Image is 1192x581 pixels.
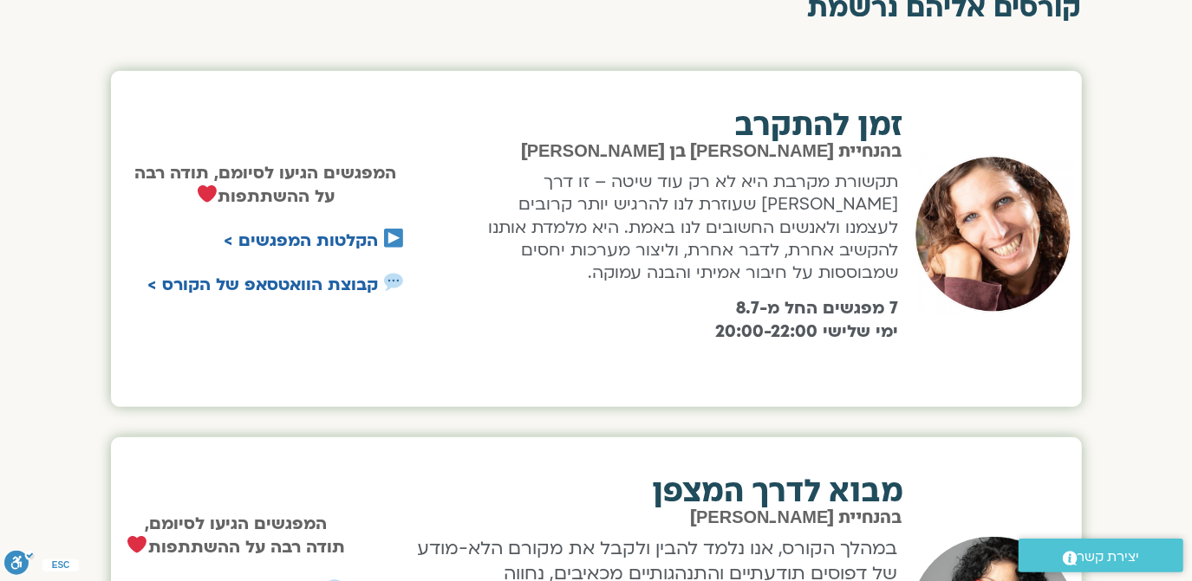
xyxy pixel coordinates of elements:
[406,476,904,507] h2: מבוא לדרך המצפן
[690,509,902,526] span: בהנחיית [PERSON_NAME]
[134,162,396,208] strong: המפגשים הגיעו לסיומם, תודה רבה על ההשתתפות
[1019,539,1183,572] a: יצירת קשר
[384,229,403,248] img: ▶️
[147,274,378,296] a: קבוצת הוואטסאפ של הקורס >
[910,152,1076,316] img: שאנייה
[224,229,378,252] a: הקלטות המפגשים >
[384,273,403,292] img: 💬
[127,513,345,558] strong: המפגשים הגיעו לסיומם, תודה רבה על ההשתתפות
[198,184,217,203] img: ❤
[521,143,902,160] span: בהנחיית [PERSON_NAME] בן [PERSON_NAME]
[472,171,899,285] p: תקשורת מקרבת היא לא רק עוד שיטה – זו דרך [PERSON_NAME] שעוזרת לנו להרגיש יותר קרובים לעצמנו ולאנש...
[1078,545,1140,569] span: יצירת קשר
[466,110,904,141] h2: זמן להתקרב
[127,535,147,554] img: ❤
[715,297,898,342] b: 7 מפגשים החל מ-8.7 ימי שלישי 20:00-22:00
